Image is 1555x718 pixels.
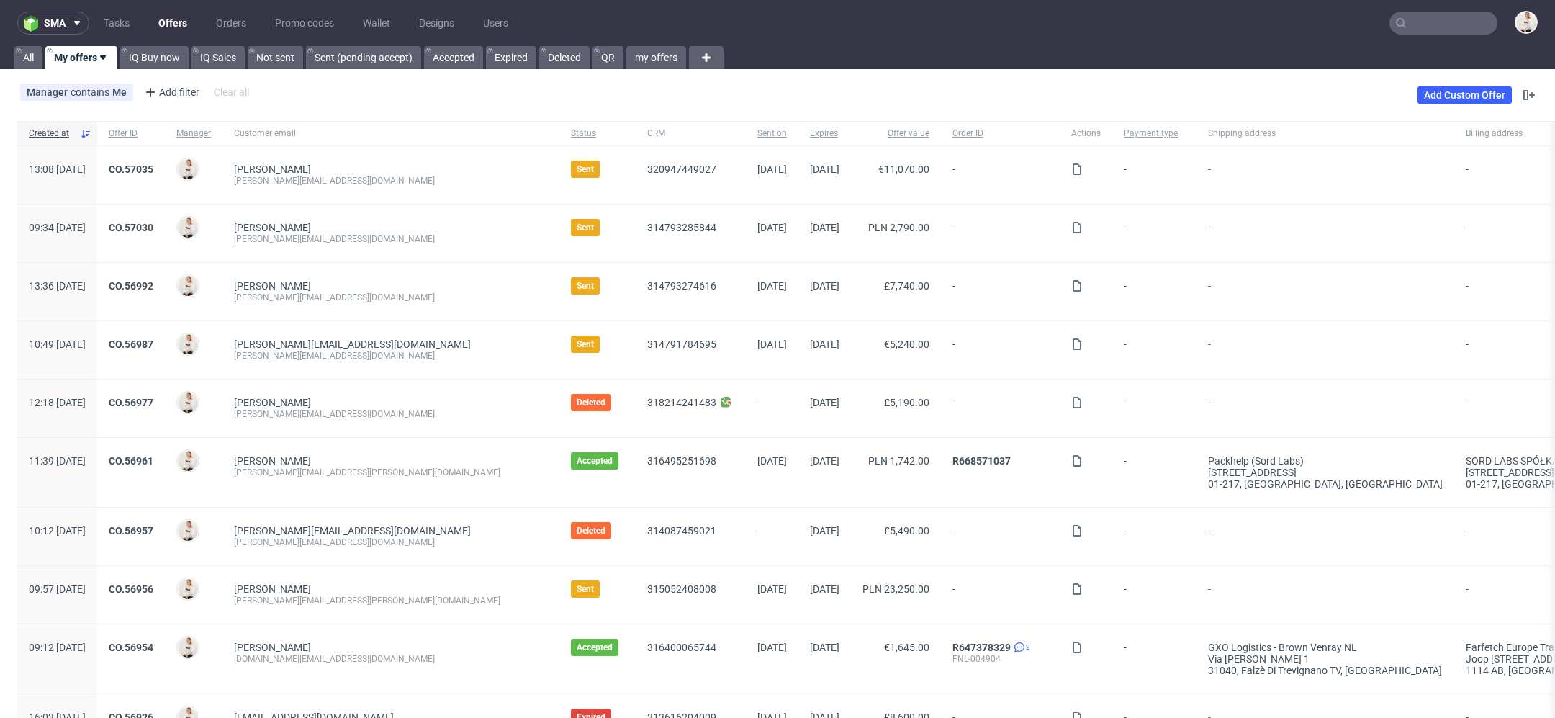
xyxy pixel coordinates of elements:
[44,18,66,28] span: sma
[647,397,716,408] a: 318214241483
[868,455,929,467] span: PLN 1,742.00
[810,583,839,595] span: [DATE]
[647,222,716,233] a: 314793285844
[234,163,311,175] a: [PERSON_NAME]
[29,525,86,537] span: 10:12 [DATE]
[1124,583,1185,606] span: -
[810,127,839,140] span: Expires
[109,280,153,292] a: CO.56992
[178,521,198,541] img: Mari Fok
[120,46,189,69] a: IQ Buy now
[1124,338,1185,362] span: -
[29,163,86,175] span: 13:08 [DATE]
[266,12,343,35] a: Promo codes
[1208,338,1443,362] span: -
[234,455,311,467] a: [PERSON_NAME]
[647,280,716,292] a: 314793274616
[952,397,1048,420] span: -
[577,455,613,467] span: Accepted
[571,127,624,140] span: Status
[952,222,1048,245] span: -
[1208,653,1443,665] div: via [PERSON_NAME] 1
[1208,642,1443,653] div: GXO Logistics - Brown Venray NL
[234,408,548,420] div: [PERSON_NAME][EMAIL_ADDRESS][DOMAIN_NAME]
[592,46,623,69] a: QR
[647,163,716,175] a: 320947449027
[884,642,929,653] span: €1,645.00
[191,46,245,69] a: IQ Sales
[1124,127,1185,140] span: Payment type
[486,46,536,69] a: Expired
[952,525,1048,548] span: -
[952,338,1048,362] span: -
[1208,665,1443,676] div: 31040, Falzè di Trevignano TV , [GEOGRAPHIC_DATA]
[539,46,590,69] a: Deleted
[29,338,86,350] span: 10:49 [DATE]
[150,12,196,35] a: Offers
[647,127,734,140] span: CRM
[647,642,716,653] a: 316400065744
[862,583,929,595] span: PLN 23,250.00
[234,350,548,362] div: [PERSON_NAME][EMAIL_ADDRESS][DOMAIN_NAME]
[1208,525,1443,548] span: -
[424,46,483,69] a: Accepted
[109,455,153,467] a: CO.56961
[354,12,399,35] a: Wallet
[45,46,117,69] a: My offers
[176,127,211,140] span: Manager
[757,127,787,140] span: Sent on
[1124,455,1185,490] span: -
[810,338,839,350] span: [DATE]
[878,163,929,175] span: €11,070.00
[27,86,71,98] span: Manager
[757,397,787,420] span: -
[248,46,303,69] a: Not sent
[95,12,138,35] a: Tasks
[1208,280,1443,303] span: -
[178,217,198,238] img: Mari Fok
[234,222,311,233] a: [PERSON_NAME]
[1208,455,1443,467] div: Packhelp (Sord Labs)
[410,12,463,35] a: Designs
[952,455,1011,467] a: R668571037
[1208,163,1443,187] span: -
[810,163,839,175] span: [DATE]
[647,583,716,595] a: 315052408008
[952,127,1048,140] span: Order ID
[109,397,153,408] a: CO.56977
[234,583,311,595] a: [PERSON_NAME]
[884,525,929,537] span: £5,490.00
[109,163,153,175] a: CO.57035
[810,455,839,467] span: [DATE]
[1124,525,1185,548] span: -
[810,525,839,537] span: [DATE]
[234,127,548,140] span: Customer email
[24,15,44,32] img: logo
[234,175,548,187] div: [PERSON_NAME][EMAIL_ADDRESS][DOMAIN_NAME]
[577,338,594,350] span: Sent
[757,455,787,467] span: [DATE]
[1011,642,1030,653] a: 2
[1208,583,1443,606] span: -
[757,525,787,548] span: -
[234,642,311,653] a: [PERSON_NAME]
[884,338,929,350] span: €5,240.00
[29,127,74,140] span: Created at
[234,595,548,606] div: [PERSON_NAME][EMAIL_ADDRESS][PERSON_NAME][DOMAIN_NAME]
[29,583,86,595] span: 09:57 [DATE]
[29,455,86,467] span: 11:39 [DATE]
[577,280,594,292] span: Sent
[952,653,1048,665] div: FNL-004904
[1026,642,1030,653] span: 2
[17,12,89,35] button: sma
[1417,86,1512,104] a: Add Custom Offer
[1124,642,1185,676] span: -
[647,525,716,537] a: 314087459021
[234,397,311,408] a: [PERSON_NAME]
[1071,127,1101,140] span: Actions
[952,163,1048,187] span: -
[647,455,716,467] a: 316495251698
[577,642,613,653] span: Accepted
[234,653,548,665] div: [DOMAIN_NAME][EMAIL_ADDRESS][DOMAIN_NAME]
[112,86,127,98] div: Me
